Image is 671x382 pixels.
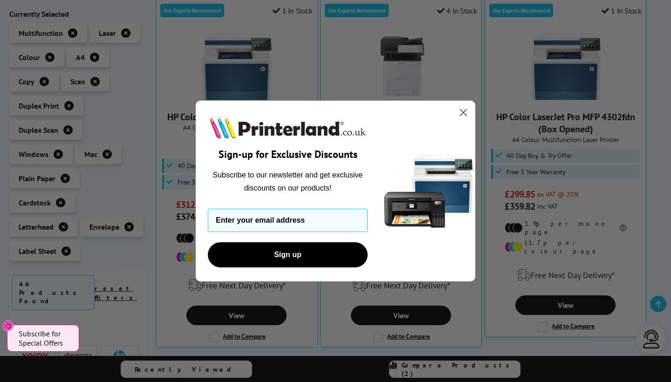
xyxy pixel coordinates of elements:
[208,209,368,232] input: Enter your email address
[208,115,368,141] img: Printerland.co.uk
[213,171,363,192] span: Subscribe to our newsletter and get exclusive discounts on our products!
[455,104,472,121] button: Close dialog
[208,242,368,267] button: Sign up
[382,101,475,282] img: 5290a21f-4df8-4860-95f4-ea1e8d0e8904.png
[3,321,14,331] button: Close
[219,148,357,161] span: Sign-up for Exclusive Discounts
[19,329,70,348] span: Subscribe for Special Offers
